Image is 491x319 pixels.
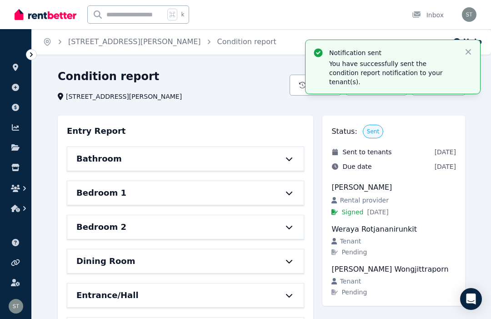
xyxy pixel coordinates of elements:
span: Due date [342,162,371,171]
h6: Entrance/Hall [76,289,139,302]
span: Signed [341,208,363,217]
p: You have successfully sent the condition report notification to your tenant(s). [329,59,456,86]
h6: Dining Room [76,255,135,268]
h6: Bathroom [76,152,122,165]
div: [PERSON_NAME] [331,182,456,193]
span: Pending [341,248,367,257]
span: [STREET_ADDRESS][PERSON_NAME] [66,92,182,101]
img: Sonia Thomson [462,7,476,22]
span: Pending [341,288,367,297]
a: Condition report [217,37,276,46]
span: Sent [367,128,379,135]
p: Notification sent [329,48,456,57]
div: Open Intercom Messenger [460,288,482,310]
div: Weraya Rotjananirunkit [331,224,456,235]
div: Inbox [412,10,444,20]
h6: Bedroom 1 [76,187,126,199]
img: RentBetter [15,8,76,21]
nav: Breadcrumb [32,29,287,55]
span: Tenant [340,277,361,286]
button: History [290,75,341,96]
span: k [181,11,184,18]
h1: Condition report [58,69,159,84]
h3: Entry Report [67,125,125,137]
img: Sonia Thomson [9,299,23,314]
span: Tenant [340,237,361,246]
span: Sent to tenants [342,147,391,157]
span: Rental provider [340,196,389,205]
h3: Status: [331,126,357,137]
h6: Bedroom 2 [76,221,126,233]
a: [STREET_ADDRESS][PERSON_NAME] [68,37,201,46]
button: Help [452,36,482,47]
span: [DATE] [435,147,456,157]
div: [PERSON_NAME] Wongjittraporn [331,264,456,275]
span: [DATE] [367,208,388,217]
span: [DATE] [435,162,456,171]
